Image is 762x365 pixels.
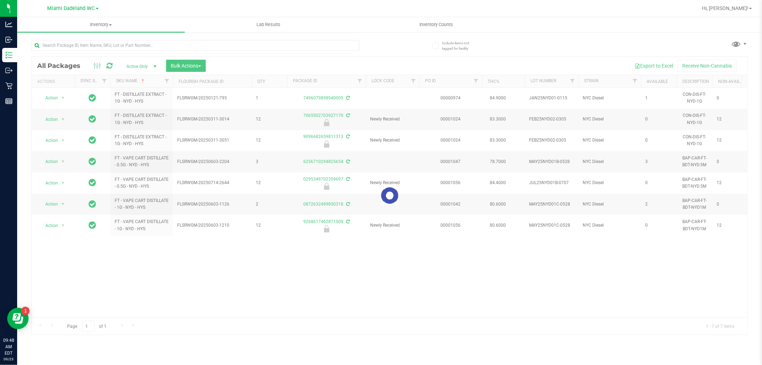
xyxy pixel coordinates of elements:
span: Hi, [PERSON_NAME]! [702,5,748,11]
iframe: Resource center [7,308,29,329]
span: Inventory [17,21,185,28]
a: Inventory [17,17,185,32]
inline-svg: Outbound [5,67,13,74]
p: 09/23 [3,356,14,362]
iframe: Resource center unread badge [21,307,30,315]
span: Include items not tagged for facility [442,40,478,51]
inline-svg: Inbound [5,36,13,43]
inline-svg: Retail [5,82,13,89]
span: Inventory Counts [410,21,463,28]
a: Lab Results [185,17,352,32]
inline-svg: Inventory [5,51,13,59]
a: Inventory Counts [352,17,520,32]
span: Lab Results [247,21,290,28]
input: Search Package ID, Item Name, SKU, Lot or Part Number... [31,40,359,51]
p: 09:48 AM EDT [3,337,14,356]
span: Miami Dadeland WC [48,5,95,11]
inline-svg: Analytics [5,21,13,28]
inline-svg: Reports [5,98,13,105]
